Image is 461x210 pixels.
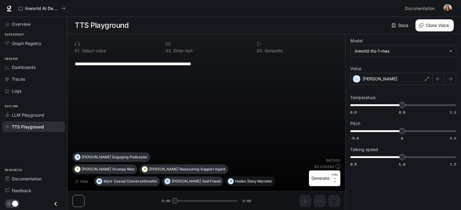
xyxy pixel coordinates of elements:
p: [PERSON_NAME] [363,76,397,82]
p: Select voice [81,49,106,53]
button: A[PERSON_NAME]Reassuring Support Agent [140,164,228,174]
p: [PERSON_NAME] [149,167,178,171]
button: User avatar [442,2,454,15]
div: H [228,176,234,186]
p: Enter text [172,49,193,53]
span: Documentation [405,5,435,12]
div: T [75,164,80,174]
p: 0 3 . [257,49,263,53]
p: Casual Conversationalist [114,179,157,183]
div: O [165,176,170,186]
p: CTRL + [332,173,338,180]
span: Feedback [12,187,31,194]
p: Temperature [350,95,376,100]
span: -5.0 [350,136,359,141]
a: Overview [2,19,65,29]
p: [PERSON_NAME] [82,155,111,159]
span: Graph Registry [12,40,41,47]
button: O[PERSON_NAME]Sad Friend [162,176,223,186]
a: Traces [2,74,65,84]
span: 0.5 [350,162,357,167]
p: 64 / 1000 [326,158,340,163]
p: Inworld AI Demos [25,6,59,11]
h1: TTS Playground [75,19,129,31]
p: Generate [263,49,283,53]
p: Talking speed [350,147,378,152]
div: M [97,176,102,186]
a: Docs [390,19,411,31]
a: LLM Playground [2,110,65,120]
span: 1.0 [399,162,405,167]
span: TTS Playground [12,124,44,130]
a: Dashboards [2,62,65,73]
span: Overview [12,21,30,27]
p: Hades [235,179,246,183]
button: Clone Voice [415,19,454,31]
button: All workspaces [16,2,68,15]
div: D [75,152,80,162]
div: A [142,164,148,174]
p: [PERSON_NAME] [172,179,201,183]
a: Documentation [402,2,439,15]
button: HHadesStory Narrator [226,176,275,186]
button: GenerateCTRL +⏎ [309,170,340,186]
a: TTS Playground [2,121,65,132]
button: MMarkCasual Conversationalist [94,176,160,186]
p: 0 1 . [75,49,81,53]
p: 0 2 . [166,49,172,53]
button: Hide [72,176,92,186]
a: Graph Registry [2,38,65,49]
p: Engaging Podcaster [112,155,148,159]
p: Voice [350,66,361,71]
a: Feedback [2,185,65,196]
a: Documentation [2,173,65,184]
span: Logs [12,88,21,94]
button: D[PERSON_NAME]Engaging Podcaster [72,152,150,162]
span: Dashboards [12,64,36,70]
p: Mark [103,179,113,183]
span: 1.5 [450,162,456,167]
p: Grumpy Man [112,167,135,171]
div: inworld-tts-1-max [355,48,446,54]
p: ⏎ [332,173,338,184]
p: Pitch [350,121,360,126]
span: Dark mode toggle [12,200,18,207]
p: [PERSON_NAME] [82,167,111,171]
p: Story Narrator [247,179,272,183]
span: 0 [401,136,403,141]
a: Logs [2,86,65,96]
span: LLM Playground [12,112,44,118]
img: User avatar [444,4,452,13]
span: 0.8 [399,110,405,115]
span: Traces [12,76,25,82]
p: Sad Friend [202,179,221,183]
p: Model [350,39,363,43]
button: T[PERSON_NAME]Grumpy Man [72,164,137,174]
span: Documentation [12,176,42,182]
p: Reassuring Support Agent [180,167,225,171]
span: 1.0 [450,110,456,115]
p: $ 0.000640 [314,164,334,169]
span: 5.0 [450,136,456,141]
div: inworld-tts-1-max [351,45,456,57]
button: Close drawer [49,198,62,210]
span: 0.6 [350,110,357,115]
